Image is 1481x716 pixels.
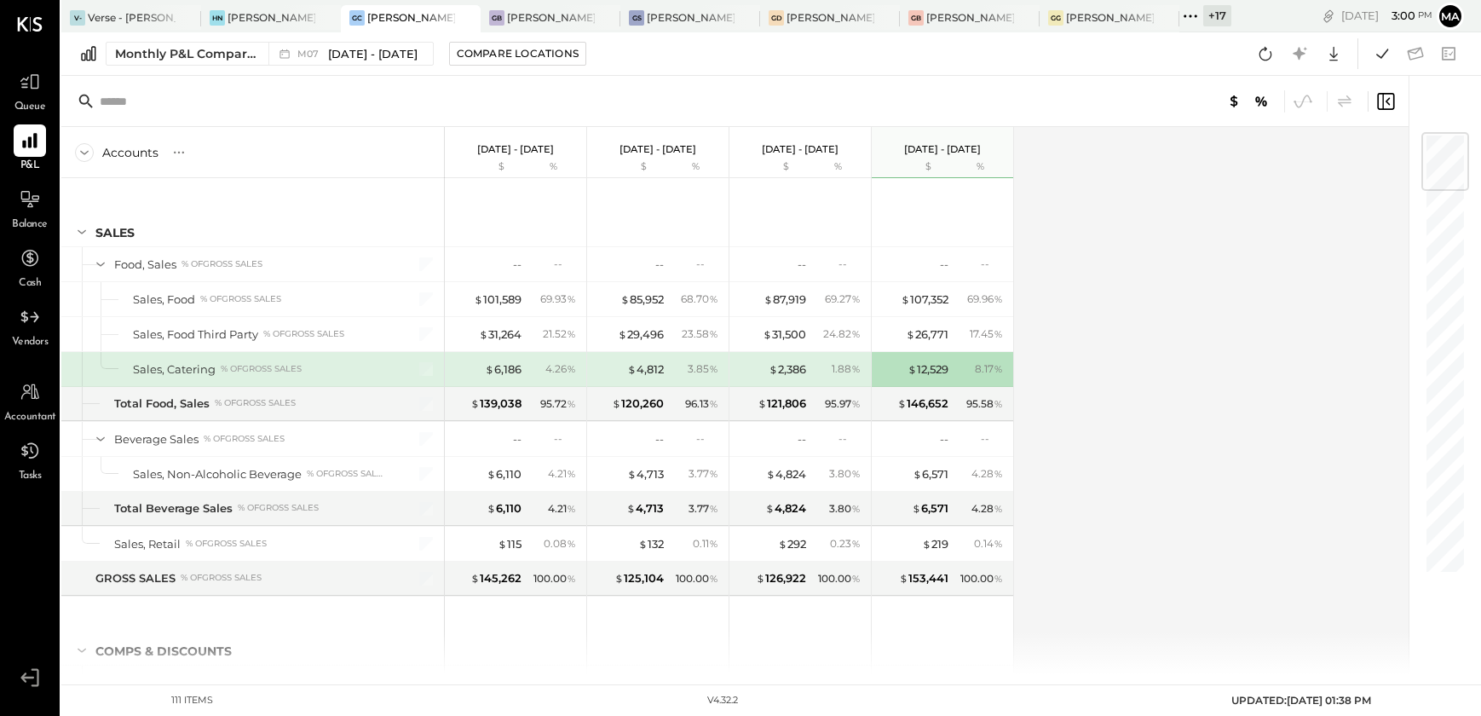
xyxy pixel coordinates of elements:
div: % of GROSS SALES [307,468,387,480]
a: Queue [1,66,59,115]
span: M07 [297,49,324,59]
span: Vendors [12,335,49,350]
div: 132 [638,536,664,552]
span: $ [901,292,910,306]
div: 100.00 [960,571,1003,586]
div: GROSS SALES [95,570,176,586]
div: 6,110 [487,466,522,482]
div: [DATE] [1341,8,1432,24]
div: 68.70 [681,292,718,307]
span: $ [763,327,772,341]
div: -- [838,431,861,446]
div: -- [940,431,948,447]
div: 96.13 [685,396,718,412]
div: 4.28 [971,466,1003,482]
div: 6,186 [485,361,522,378]
div: % of GROSS SALES [221,363,302,375]
span: % [567,501,576,515]
span: % [994,536,1003,550]
div: % [810,160,866,174]
span: % [567,326,576,340]
div: -- [554,431,576,446]
span: % [994,292,1003,305]
span: $ [487,501,496,515]
div: Accounts [102,144,158,161]
div: 69.93 [540,292,576,307]
div: 87,919 [764,292,806,308]
a: Balance [1,183,59,233]
div: 0.23 [830,536,861,551]
span: % [851,536,861,550]
span: $ [618,327,627,341]
div: HN [210,10,225,26]
div: Sales, Non-Alcoholic Beverage [133,466,302,482]
div: 31,264 [479,326,522,343]
div: 85,952 [620,292,664,308]
span: % [851,396,861,410]
a: Vendors [1,301,59,350]
span: % [994,361,1003,375]
div: GB [489,10,504,26]
span: % [709,466,718,480]
div: 6,571 [913,466,948,482]
div: 115 [498,536,522,552]
div: $ [738,160,806,174]
div: GD [769,10,784,26]
div: SALES [95,224,135,241]
div: [PERSON_NAME] Back Bay [926,10,1014,25]
span: % [994,571,1003,585]
div: % [668,160,723,174]
span: Tasks [19,469,42,484]
span: $ [485,362,494,376]
div: 121,806 [758,396,806,412]
div: 3.85 [688,361,718,377]
span: % [994,396,1003,410]
div: [PERSON_NAME] [GEOGRAPHIC_DATA] [507,10,595,25]
div: 153,441 [899,570,948,586]
span: $ [474,292,483,306]
div: 101,589 [474,292,522,308]
div: 69.96 [967,292,1003,307]
div: 0.14 [974,536,1003,551]
span: % [709,361,718,375]
p: [DATE] - [DATE] [762,143,838,155]
div: [PERSON_NAME] [GEOGRAPHIC_DATA] [1066,10,1154,25]
div: 3.77 [689,501,718,517]
div: 4,812 [627,361,664,378]
div: 111 items [171,694,213,707]
div: -- [696,431,718,446]
span: $ [498,537,507,551]
a: P&L [1,124,59,174]
span: % [851,292,861,305]
span: % [709,292,718,305]
div: % of GROSS SALES [182,258,262,270]
span: % [567,571,576,585]
div: 292 [778,536,806,552]
div: + 17 [1203,5,1231,26]
div: % of GROSS SALES [215,397,296,409]
div: Sales, Catering [133,361,216,378]
span: $ [769,362,778,376]
div: -- [838,257,861,271]
div: [PERSON_NAME] Downtown [787,10,874,25]
div: 145,262 [470,570,522,586]
div: Food, Sales [114,257,176,273]
span: % [851,571,861,585]
div: 0.08 [544,536,576,551]
div: % of GROSS SALES [181,572,262,584]
span: Cash [19,276,41,292]
span: $ [612,396,621,410]
p: [DATE] - [DATE] [477,143,554,155]
a: Tasks [1,435,59,484]
div: v 4.32.2 [707,694,738,707]
span: $ [906,327,915,341]
div: -- [554,257,576,271]
span: $ [638,537,648,551]
div: 219 [922,536,948,552]
div: 100.00 [533,571,576,586]
div: Total Food, Sales [114,396,210,412]
span: $ [908,362,917,376]
div: % [526,160,581,174]
span: $ [913,467,922,481]
span: $ [764,292,773,306]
